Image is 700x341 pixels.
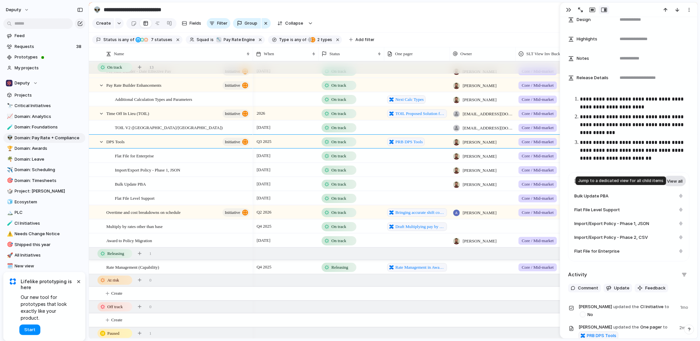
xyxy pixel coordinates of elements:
span: Create [111,290,122,297]
div: 🔧 [216,37,222,42]
span: 2026 [255,109,267,117]
button: initiative [223,208,250,217]
span: [PERSON_NAME] [463,97,497,103]
span: Name [114,51,124,57]
button: Dismiss [75,277,83,285]
span: Lifelike prototyping is here [21,279,75,290]
button: 👽 [92,5,102,15]
button: deputy [3,5,32,15]
span: to [665,304,669,310]
button: initiative [223,81,250,90]
span: Design [577,16,591,23]
span: Q4 2025 [255,263,273,271]
span: Domain: Pay Rate + Compliance [15,135,83,141]
span: Domain: Analytics [15,113,83,120]
span: Squad [197,37,209,43]
button: 🔭 [6,102,12,109]
span: [DATE] [255,152,272,160]
span: Import/Export Policy - Phase 1, JSON [574,220,649,227]
a: Rate Management in Award Policies [387,263,447,272]
a: TOIL Proposed Solution for Deputy [387,109,447,118]
span: Rate Management in Award Policies [395,264,445,271]
span: 1mo [680,303,689,311]
a: View all [664,176,686,186]
span: Core / Mid-market [522,82,554,89]
span: Create [111,317,122,323]
span: Core / Mid-market [522,139,554,145]
span: All Initiatives [15,252,83,259]
a: 🎯Shipped this year [3,240,85,250]
span: types [315,37,332,43]
span: Feedback [645,285,666,291]
span: Notes [577,55,589,62]
span: Critical Initiatives [15,102,83,109]
span: [EMAIL_ADDRESS][DOMAIN_NAME] [463,111,513,117]
span: On track [331,82,346,89]
span: Releasing [107,250,124,257]
a: Projects [3,90,85,100]
h2: Activity [568,271,587,279]
span: Bringing accurate shift costings to the schedule which unlocks better overtime management [395,209,445,216]
div: 👽 [7,134,11,142]
span: Core / Mid-market [522,238,554,244]
button: 🎲 [6,188,12,194]
div: 🧪Domain: Foundations [3,122,85,132]
button: isany of [289,36,308,43]
span: Release Details [577,75,608,81]
span: [PERSON_NAME] [463,181,497,188]
span: Filter [217,20,228,27]
span: Core / Mid-market [522,181,554,188]
button: Feedback [635,284,668,292]
span: Shipped this year [15,241,83,248]
span: Flat File Level Support [115,194,155,202]
div: 🧊 [7,198,11,206]
span: 1 [149,250,152,257]
span: Core / Mid-market [522,167,554,173]
div: 🎯 [7,241,11,248]
span: At risk [107,277,119,284]
span: Core / Mid-market [522,96,554,103]
span: New view [15,263,83,269]
span: PRB DPS Tools [587,332,616,339]
span: 7 [149,37,155,42]
span: [DATE] [255,166,272,174]
button: Group [233,18,261,29]
div: 🧊Ecosystem [3,197,85,207]
span: any of [294,37,307,43]
button: 2 types [307,36,333,43]
button: 🗓️ [6,263,12,269]
button: initiative [223,138,250,146]
button: 🧪 [6,124,12,130]
span: Collapse [285,20,303,27]
div: 🎯 [7,177,11,184]
button: 🚀 [6,252,12,259]
span: Comment [578,285,598,291]
span: On track [331,167,346,173]
span: Core / Mid-market [522,195,554,202]
button: 📈 [6,113,12,120]
button: 🧊 [6,199,12,205]
div: 🏔️PLC [3,208,85,217]
div: 🗓️ [7,262,11,270]
span: [DATE] [255,237,272,244]
span: 38 [76,43,83,50]
span: On track [331,209,346,216]
button: Add filter [345,35,378,44]
div: 🏆 [7,145,11,152]
span: Status [329,51,340,57]
span: 0 [149,277,152,284]
button: 👽 [6,135,12,141]
button: isany of [117,36,136,43]
span: is [211,37,214,43]
div: 🏔️ [7,209,11,216]
button: ✈️ [6,167,12,173]
a: Bringing accurate shift costings to the schedule which unlocks better overtime management [387,208,447,217]
span: Domain: Timesheets [15,177,83,184]
span: initiative [225,137,240,147]
span: 1 [149,330,152,337]
span: [PERSON_NAME] [463,153,497,160]
span: Projects [15,92,83,99]
span: Flat File for Enterprise [115,152,154,159]
span: [EMAIL_ADDRESS][DOMAIN_NAME] [463,125,513,131]
span: Domain: Awards [15,145,83,152]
